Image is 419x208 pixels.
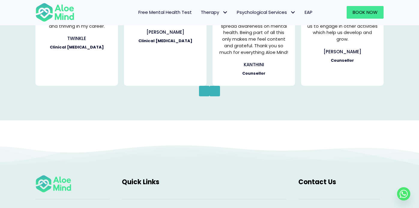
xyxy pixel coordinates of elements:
h3: [PERSON_NAME] [307,48,378,55]
a: TherapyTherapy: submenu [196,6,232,19]
h4: Clinical [MEDICAL_DATA] [130,38,200,44]
a: EAP [300,6,317,19]
nav: Menu [82,6,317,19]
span: Contact Us [298,177,336,187]
h3: [PERSON_NAME] [130,29,200,35]
a: Psychological ServicesPsychological Services: submenu [232,6,300,19]
span: Book Now [353,9,378,15]
img: Aloe mind Logo [35,175,71,193]
span: Psychological Services [237,9,296,15]
h3: Kanthini [219,61,289,68]
span: Quick Links [122,177,159,187]
span: Therapy [201,9,228,15]
a: Book Now [347,6,384,19]
h4: Clinical [MEDICAL_DATA] [41,45,112,50]
span: EAP [305,9,312,15]
h4: Counsellor [219,71,289,76]
span: Therapy: submenu [221,8,229,17]
span: Psychological Services: submenu [288,8,297,17]
a: Whatsapp [397,187,410,200]
img: Aloe mind Logo [35,2,74,22]
h4: Counsellor [307,58,378,63]
button: Previous testimonial [199,86,209,96]
span: Free Mental Health Test [138,9,192,15]
h3: Twinkle [41,35,112,42]
a: Free Mental Health Test [134,6,196,19]
button: Next testimonial [209,86,220,96]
